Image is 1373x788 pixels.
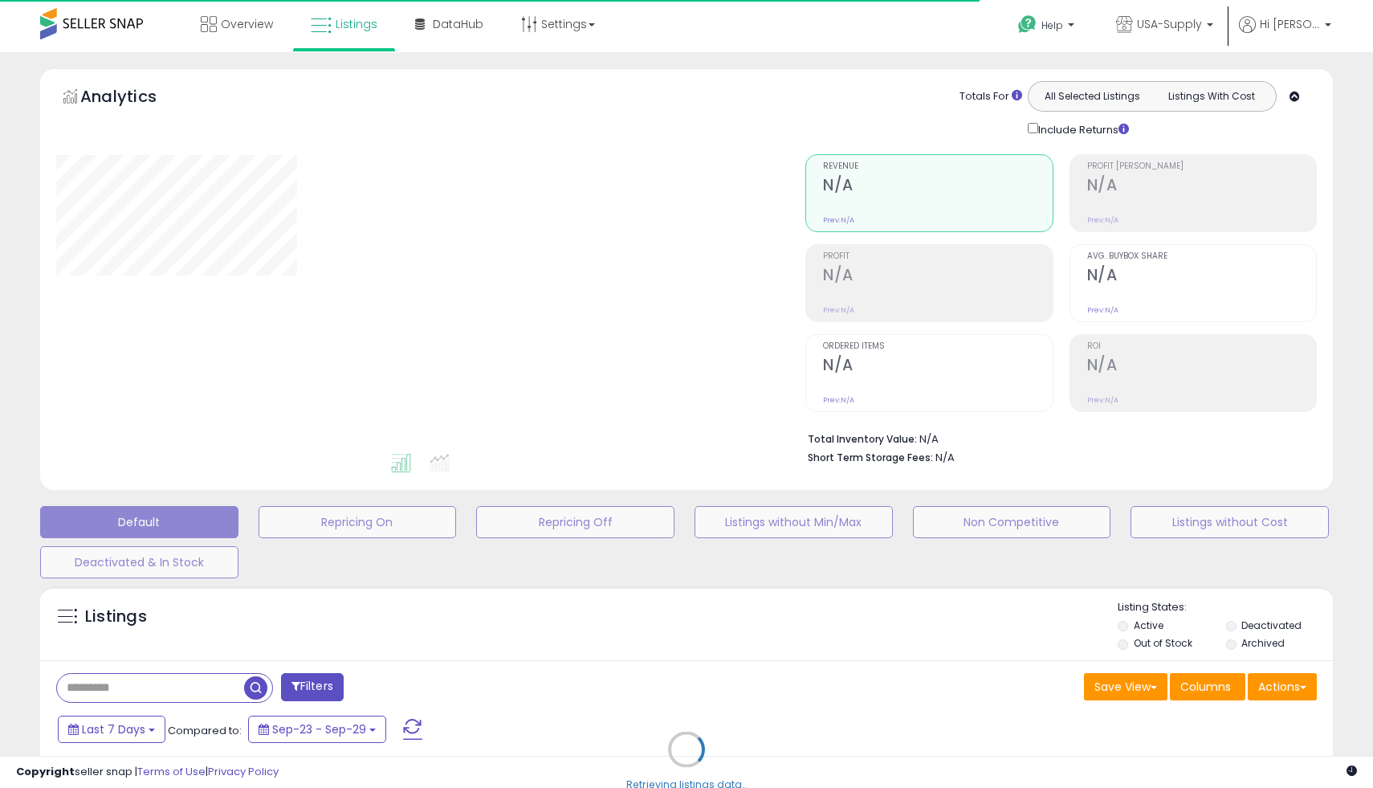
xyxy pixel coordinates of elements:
[1239,16,1331,52] a: Hi [PERSON_NAME]
[823,395,854,405] small: Prev: N/A
[823,356,1052,378] h2: N/A
[16,764,75,779] strong: Copyright
[959,89,1022,104] div: Totals For
[1151,86,1271,107] button: Listings With Cost
[1137,16,1202,32] span: USA-Supply
[1260,16,1320,32] span: Hi [PERSON_NAME]
[1087,342,1316,351] span: ROI
[1087,266,1316,288] h2: N/A
[823,305,854,315] small: Prev: N/A
[695,506,893,538] button: Listings without Min/Max
[1017,14,1037,35] i: Get Help
[1131,506,1329,538] button: Listings without Cost
[336,16,377,32] span: Listings
[1087,176,1316,198] h2: N/A
[40,546,238,578] button: Deactivated & In Stock
[1087,162,1316,171] span: Profit [PERSON_NAME]
[913,506,1111,538] button: Non Competitive
[808,451,933,464] b: Short Term Storage Fees:
[1033,86,1152,107] button: All Selected Listings
[823,252,1052,261] span: Profit
[808,428,1305,447] li: N/A
[823,162,1052,171] span: Revenue
[935,450,955,465] span: N/A
[823,266,1052,288] h2: N/A
[1087,252,1316,261] span: Avg. Buybox Share
[16,765,279,780] div: seller snap | |
[1087,356,1316,378] h2: N/A
[1087,215,1118,225] small: Prev: N/A
[823,176,1052,198] h2: N/A
[40,506,238,538] button: Default
[823,342,1052,351] span: Ordered Items
[221,16,273,32] span: Overview
[1087,395,1118,405] small: Prev: N/A
[476,506,674,538] button: Repricing Off
[823,215,854,225] small: Prev: N/A
[1087,305,1118,315] small: Prev: N/A
[1005,2,1090,52] a: Help
[259,506,457,538] button: Repricing On
[80,85,188,112] h5: Analytics
[433,16,483,32] span: DataHub
[1016,120,1148,138] div: Include Returns
[808,432,917,446] b: Total Inventory Value:
[1041,18,1063,32] span: Help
